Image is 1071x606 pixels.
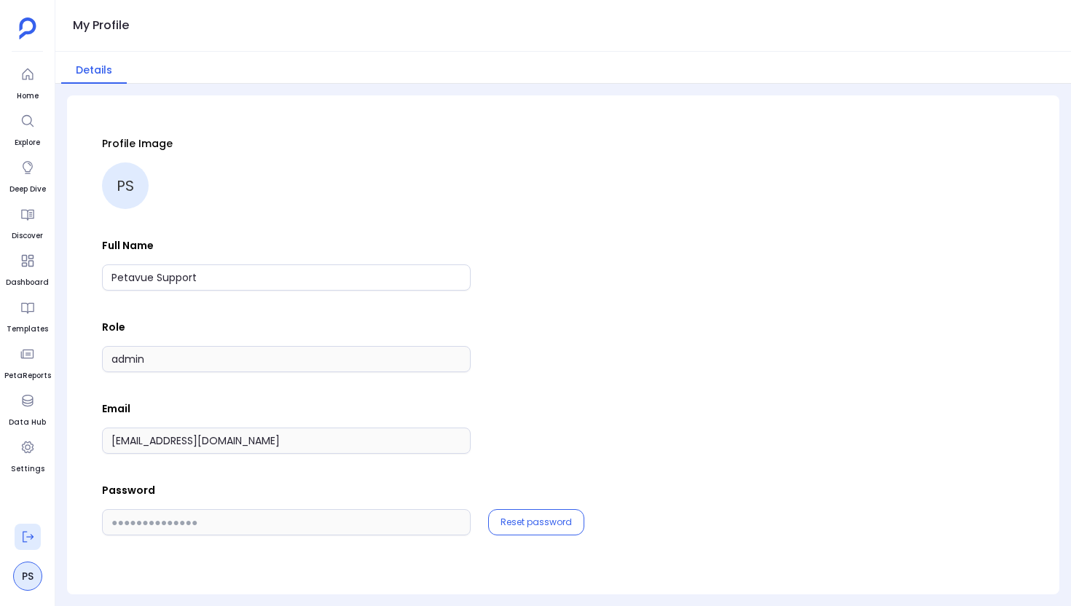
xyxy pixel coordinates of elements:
[501,516,572,528] button: Reset password
[102,162,149,209] div: PS
[61,58,127,84] button: Details
[7,323,48,335] span: Templates
[12,201,43,242] a: Discover
[9,417,46,428] span: Data Hub
[102,509,471,535] input: ●●●●●●●●●●●●●●
[73,15,129,36] h1: My Profile
[15,90,41,102] span: Home
[102,238,1024,253] p: Full Name
[11,463,44,475] span: Settings
[15,137,41,149] span: Explore
[15,61,41,102] a: Home
[102,483,1024,497] p: Password
[12,230,43,242] span: Discover
[9,154,46,195] a: Deep Dive
[6,248,49,288] a: Dashboard
[15,108,41,149] a: Explore
[102,320,1024,334] p: Role
[6,277,49,288] span: Dashboard
[102,428,471,454] input: Email
[9,184,46,195] span: Deep Dive
[11,434,44,475] a: Settings
[102,264,471,291] input: Full Name
[102,136,1024,151] p: Profile Image
[7,294,48,335] a: Templates
[4,370,51,382] span: PetaReports
[9,387,46,428] a: Data Hub
[102,401,1024,416] p: Email
[13,562,42,591] a: PS
[102,346,471,372] input: Role
[4,341,51,382] a: PetaReports
[19,17,36,39] img: petavue logo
